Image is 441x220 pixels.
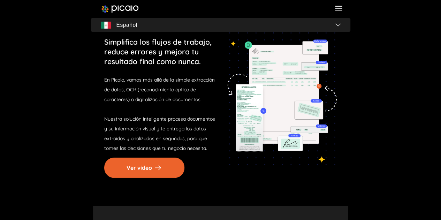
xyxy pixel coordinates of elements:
[104,158,184,178] button: Ver video
[154,164,162,172] img: arrow-right
[91,18,350,32] button: flagEspañolflag
[335,23,341,26] img: flag
[101,5,139,13] img: image
[104,77,215,103] span: En Picaio, vamos más allá de la simple extracción de datos, OCR (reconocimiento óptico de caracte...
[104,37,212,66] p: Simplifica los flujos de trabajo, reduce errores y mejora tu resultado final como nunca.
[223,25,337,165] img: tedioso-img
[101,22,111,29] img: flag
[104,116,215,151] span: Nuestra solución inteligente procesa documentos y su información visual y te entrega los datos ex...
[116,20,137,30] span: Español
